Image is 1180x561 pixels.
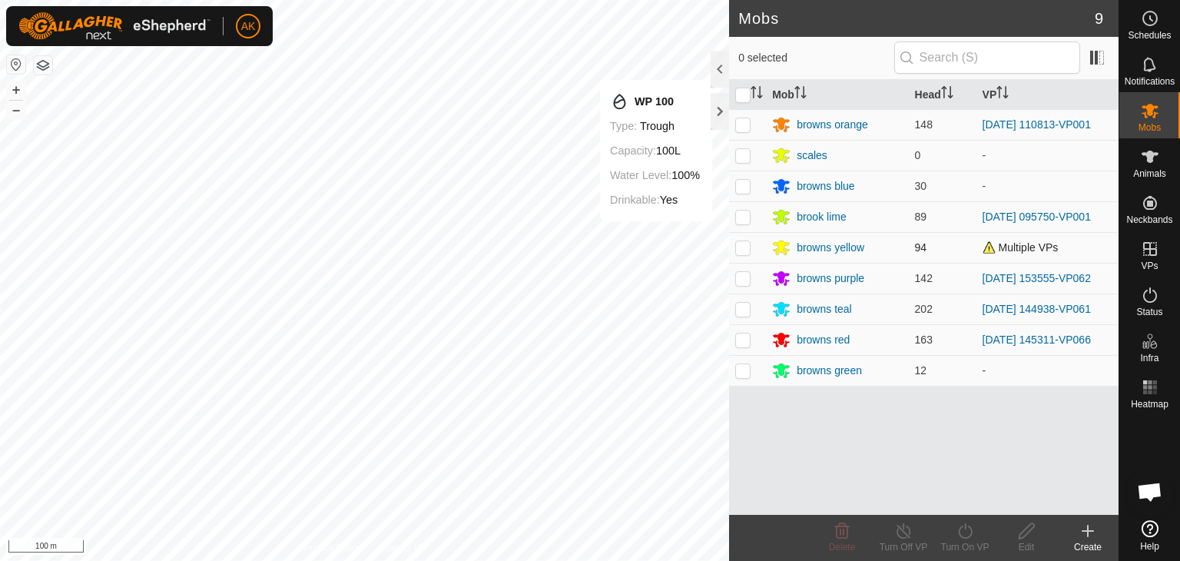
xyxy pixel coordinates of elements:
[304,541,362,555] a: Privacy Policy
[797,240,864,256] div: browns yellow
[1136,307,1162,317] span: Status
[610,169,671,181] label: Water Level:
[18,12,210,40] img: Gallagher Logo
[915,334,933,346] span: 163
[983,303,1091,315] a: [DATE] 144938-VP061
[915,180,927,192] span: 30
[915,364,927,377] span: 12
[610,92,700,111] div: WP 100
[1128,31,1171,40] span: Schedules
[1125,77,1175,86] span: Notifications
[915,241,927,254] span: 94
[797,178,855,194] div: browns blue
[610,120,637,132] label: Type:
[983,241,1059,254] span: Multiple VPs
[751,88,763,101] p-sorticon: Activate to sort
[797,117,868,133] div: browns orange
[797,209,847,225] div: brook lime
[909,80,976,110] th: Head
[7,81,25,99] button: +
[976,80,1119,110] th: VP
[766,80,908,110] th: Mob
[983,272,1091,284] a: [DATE] 153555-VP062
[915,272,933,284] span: 142
[797,332,850,348] div: browns red
[915,118,933,131] span: 148
[1139,123,1161,132] span: Mobs
[976,355,1119,386] td: -
[873,540,934,554] div: Turn Off VP
[610,144,656,157] label: Capacity:
[894,41,1080,74] input: Search (S)
[610,166,700,184] div: 100%
[934,540,996,554] div: Turn On VP
[1127,469,1173,515] div: Open chat
[380,541,425,555] a: Contact Us
[610,141,700,160] div: 100L
[983,334,1091,346] a: [DATE] 145311-VP066
[797,271,864,287] div: browns purple
[996,88,1009,101] p-sorticon: Activate to sort
[738,9,1095,28] h2: Mobs
[1057,540,1119,554] div: Create
[1140,542,1159,551] span: Help
[797,363,862,379] div: browns green
[1140,354,1158,363] span: Infra
[915,211,927,223] span: 89
[797,148,827,164] div: scales
[915,303,933,315] span: 202
[241,18,256,35] span: AK
[976,171,1119,201] td: -
[915,149,921,161] span: 0
[640,120,675,132] span: trough
[983,118,1091,131] a: [DATE] 110813-VP001
[738,50,893,66] span: 0 selected
[7,55,25,74] button: Reset Map
[1095,7,1103,30] span: 9
[1119,514,1180,557] a: Help
[34,56,52,75] button: Map Layers
[941,88,953,101] p-sorticon: Activate to sort
[1141,261,1158,271] span: VPs
[610,191,700,209] div: Yes
[1131,400,1168,409] span: Heatmap
[1126,215,1172,224] span: Neckbands
[996,540,1057,554] div: Edit
[1133,169,1166,178] span: Animals
[794,88,807,101] p-sorticon: Activate to sort
[829,542,856,553] span: Delete
[976,140,1119,171] td: -
[983,211,1091,223] a: [DATE] 095750-VP001
[610,194,660,206] label: Drinkable:
[7,101,25,119] button: –
[797,301,852,317] div: browns teal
